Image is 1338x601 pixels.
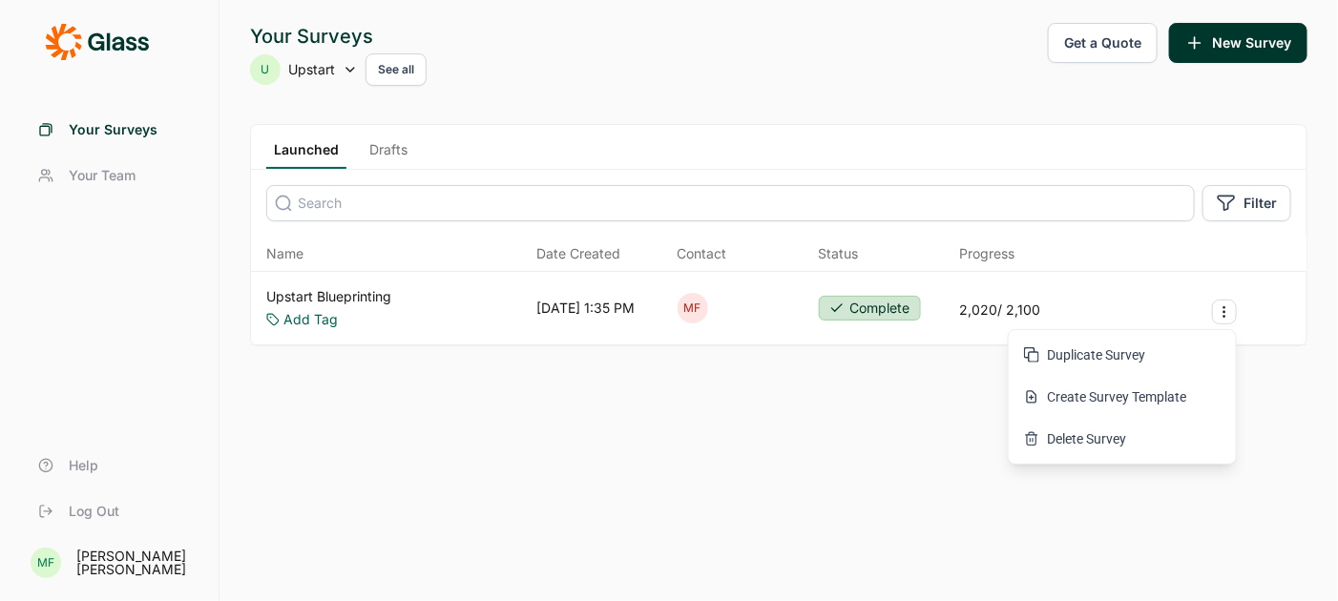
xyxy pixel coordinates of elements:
[1244,194,1277,213] span: Filter
[250,23,427,50] div: Your Surveys
[266,244,303,263] span: Name
[366,53,427,86] button: See all
[1048,23,1158,63] button: Get a Quote
[266,287,391,306] a: Upstart Blueprinting
[69,166,136,185] span: Your Team
[31,548,61,578] div: MF
[1014,418,1230,460] button: Delete Survey
[283,310,338,329] a: Add Tag
[1212,300,1237,324] button: Survey Actions
[678,244,727,263] div: Contact
[76,549,196,576] div: [PERSON_NAME] [PERSON_NAME]
[69,456,98,475] span: Help
[678,293,708,323] div: MF
[1169,23,1307,63] button: New Survey
[69,120,157,139] span: Your Surveys
[69,502,119,521] span: Log Out
[288,60,335,79] span: Upstart
[959,300,1040,320] div: 2,020 / 2,100
[959,244,1014,263] div: Progress
[1014,334,1230,376] button: Duplicate Survey
[1014,376,1230,418] button: Create Survey Template
[362,140,415,169] a: Drafts
[266,185,1195,221] input: Search
[536,299,635,318] div: [DATE] 1:35 PM
[250,54,281,85] div: U
[536,244,620,263] span: Date Created
[819,296,921,321] button: Complete
[819,244,859,263] div: Status
[266,140,346,169] a: Launched
[1202,185,1291,221] button: Filter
